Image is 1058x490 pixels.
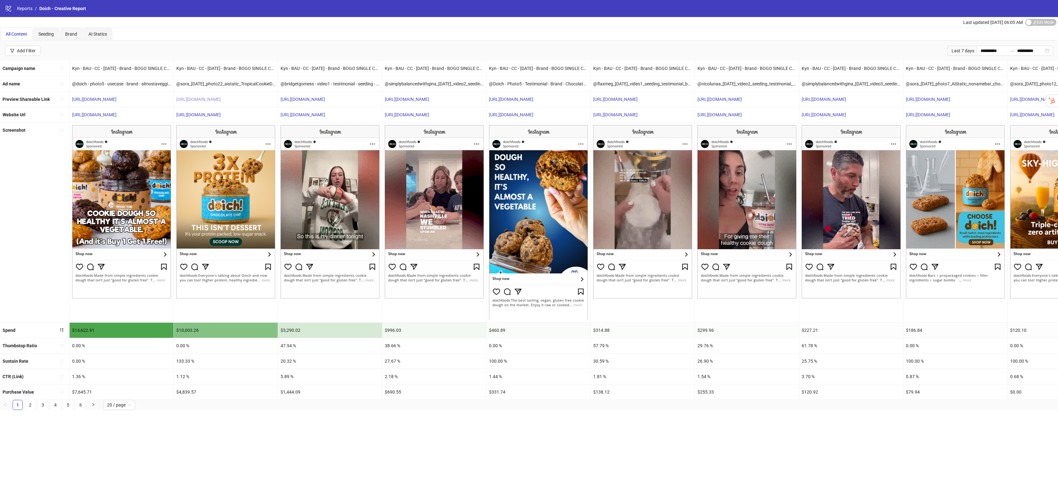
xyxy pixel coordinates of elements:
[802,112,846,117] a: [URL][DOMAIN_NAME]
[70,354,173,369] div: 0.00 %
[593,97,638,102] a: [URL][DOMAIN_NAME]
[174,323,278,338] div: $10,003.26
[72,97,117,102] a: [URL][DOMAIN_NAME]
[486,323,590,338] div: $460.89
[72,112,117,117] a: [URL][DOMAIN_NAME]
[176,112,221,117] a: [URL][DOMAIN_NAME]
[799,384,903,400] div: $120.92
[382,323,486,338] div: $996.03
[281,97,325,102] a: [URL][DOMAIN_NAME]
[278,76,382,91] div: @bridgetgomess - video1 - testimonial - seeding - basicb#tch - PDP
[903,354,1007,369] div: 100.00 %
[385,97,429,102] a: [URL][DOMAIN_NAME]
[799,323,903,338] div: $227.21
[26,400,35,410] a: 2
[486,369,590,384] div: 1.44 %
[107,400,131,410] span: 20 / page
[174,354,278,369] div: 133.33 %
[91,403,95,406] span: right
[60,128,64,132] span: sort-ascending
[6,32,27,37] span: All Content
[76,400,85,410] a: 6
[591,323,695,338] div: $314.88
[174,338,278,353] div: 0.00 %
[695,384,799,400] div: $255.33
[382,338,486,353] div: 38.66 %
[281,112,325,117] a: [URL][DOMAIN_NAME]
[60,343,64,348] span: sort-ascending
[382,76,486,91] div: @simplybalancedwithgina_[DATE]_video2_seeding_testimonial_basicb#tch_doich__Iter1
[38,400,48,410] a: 3
[174,61,278,76] div: Kyn - BAU - CC - [DATE] - Brand - BOGO SINGLE Campaign - Relaunch - Copy
[88,400,98,410] button: right
[60,374,64,379] span: sort-ascending
[799,354,903,369] div: 25.75 %
[802,97,846,102] a: [URL][DOMAIN_NAME]
[278,384,382,400] div: $1,444.09
[591,338,695,353] div: 57.79 %
[906,125,1005,298] img: Screenshot 120232407590520297
[802,125,901,298] img: Screenshot 120230659927410297
[382,61,486,76] div: Kyn - BAU - CC - [DATE] - Brand - BOGO SINGLE Campaign - Relaunch - Copy
[591,369,695,384] div: 1.81 %
[799,76,903,91] div: @simplybalancedwithgina_[DATE]_video3_seeding_testimonial_basicb#tch_doich__Iter1
[3,343,37,348] b: Thumbstop Ratio
[947,46,977,56] div: Last 7 days
[65,32,77,37] span: Brand
[60,112,64,117] span: sort-ascending
[489,125,588,320] img: Screenshot 120223086831950297
[176,97,221,102] a: [URL][DOMAIN_NAME]
[697,97,742,102] a: [URL][DOMAIN_NAME]
[593,125,692,298] img: Screenshot 120230659898470297
[39,6,86,11] span: Doich - Creative Report
[60,328,64,332] span: sort-descending
[63,400,73,410] li: 5
[17,48,36,53] div: Add Filter
[903,369,1007,384] div: 0.87 %
[486,338,590,353] div: 0.00 %
[697,112,742,117] a: [URL][DOMAIN_NAME]
[591,76,695,91] div: @flaxmeg_[DATE]_video1_seeding_testimonial_basicb#tch_doich__Iter1
[35,5,37,12] li: /
[70,76,173,91] div: @doich - photo5 - usecase - brand - almostaveggie - PDP
[591,384,695,400] div: $138.12
[591,61,695,76] div: Kyn - BAU - CC - [DATE] - Brand - BOGO SINGLE Campaign - Relaunch - Copy
[1010,97,1055,102] a: [URL][DOMAIN_NAME]
[70,384,173,400] div: $7,645.71
[3,81,20,86] b: Ad name
[13,400,22,410] a: 1
[278,338,382,353] div: 47.94 %
[70,323,173,338] div: $14,622.91
[176,125,275,298] img: Screenshot 120231262741180297
[799,338,903,353] div: 61.78 %
[70,61,173,76] div: Kyn - BAU - CC - [DATE] - Brand - BOGO SINGLE Campaign - Relaunch - Copy
[60,390,64,394] span: sort-ascending
[174,76,278,91] div: @sora_[DATE]_photo22_aistatic_TropicalCookieDoughEscaperemix_ChocolateChip_Doich__iter0
[695,61,799,76] div: Kyn - BAU - CC - [DATE] - Brand - BOGO SINGLE Campaign - Relaunch - Copy
[695,338,799,353] div: 29.76 %
[486,384,590,400] div: $331.74
[382,384,486,400] div: $690.55
[385,112,429,117] a: [URL][DOMAIN_NAME]
[3,403,7,406] span: left
[63,400,73,410] a: 5
[1010,48,1015,53] span: to
[486,61,590,76] div: Kyn - BAU - CC - [DATE] - Brand - BOGO SINGLE Campaign - Relaunch - Copy
[174,369,278,384] div: 1.12 %
[88,400,98,410] li: Next Page
[3,359,28,364] b: Sustain Rate
[903,338,1007,353] div: 0.00 %
[486,354,590,369] div: 100.00 %
[278,61,382,76] div: Kyn - BAU - CC - [DATE] - Brand - BOGO SINGLE Campaign - Relaunch - Copy
[72,125,171,298] img: Screenshot 120223086831850297
[903,76,1007,91] div: @sora_[DATE]_photo7_AiStatic_nonamebar_chocolatechip_doich__iter0
[5,46,41,56] button: Add Filter
[60,66,64,71] span: sort-ascending
[799,369,903,384] div: 3.70 %
[38,400,48,410] li: 3
[385,125,484,298] img: Screenshot 120230659938030297
[1010,48,1015,53] span: swap-right
[25,400,35,410] li: 2
[278,369,382,384] div: 5.89 %
[695,369,799,384] div: 1.54 %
